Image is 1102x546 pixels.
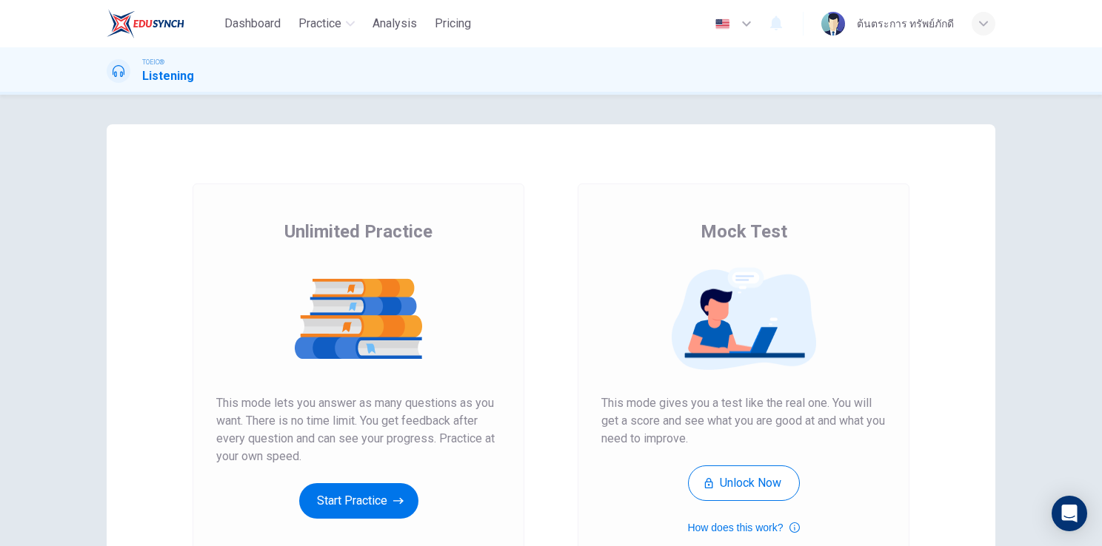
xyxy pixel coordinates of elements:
img: en [713,18,732,30]
img: Profile picture [821,12,845,36]
button: How does this work? [687,519,799,536]
button: Unlock Now [688,465,800,501]
span: Dashboard [224,15,281,33]
span: Unlimited Practice [284,220,433,243]
span: This mode gives you a test like the real one. You will get a score and see what you are good at a... [601,394,886,448]
div: Open Intercom Messenger [1052,496,1087,531]
span: Pricing [435,15,471,33]
span: Mock Test [701,220,787,243]
button: Dashboard [218,10,287,37]
button: Pricing [429,10,477,37]
span: This mode lets you answer as many questions as you want. There is no time limit. You get feedback... [216,394,501,465]
span: TOEIC® [142,57,164,67]
a: EduSynch logo [107,9,218,38]
h1: Listening [142,67,194,85]
span: Practice [298,15,341,33]
button: Analysis [367,10,423,37]
button: Start Practice [299,483,418,519]
img: EduSynch logo [107,9,184,38]
button: Practice [293,10,361,37]
span: Analysis [373,15,417,33]
div: ต้นตระการ ทรัพย์ภักดี [857,15,954,33]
